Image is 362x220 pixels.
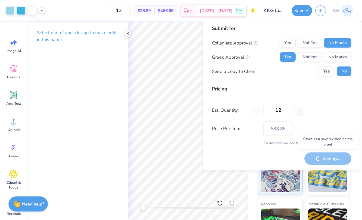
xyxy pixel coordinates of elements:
[319,67,334,76] button: Yes
[261,162,300,192] img: Standard
[140,205,146,211] div: Accessibility label
[212,85,351,93] div: Pricing
[200,8,233,14] span: [DATE] - [DATE]
[280,52,296,62] button: Yes
[37,29,118,43] p: Select part of your design to make edits in this panel
[261,201,276,207] span: Neon Ink
[236,8,242,13] span: Free
[212,107,248,113] label: Est. Quantity
[330,5,356,17] a: CG
[107,5,131,16] input: – –
[22,201,44,207] strong: Need help?
[212,54,250,61] div: Greek Approval
[6,211,21,216] span: Decorate
[4,180,24,190] span: Clipart & logos
[212,25,351,32] div: Submit for
[7,48,21,53] span: Image AI
[9,154,18,159] span: Greek
[138,8,151,14] span: $38.89
[6,101,21,106] span: Add Text
[333,7,340,14] span: CG
[298,38,321,48] button: Not Yet
[298,52,321,62] button: Not Yet
[298,135,358,149] div: Saves as a new revision on the proof
[212,39,258,46] div: Collegiate Approval
[324,38,351,48] button: No Marks
[212,140,351,146] div: Customers will see this price on HQ.
[308,201,344,207] span: Metallic & Glitter Ink
[263,103,293,117] input: – –
[259,5,289,17] input: Untitled Design
[212,125,259,132] label: Price Per Item
[341,5,353,17] img: Charley Goldstein
[212,68,256,75] div: Send a Copy to Client
[7,75,20,80] span: Designs
[280,38,296,48] button: Yes
[337,67,351,76] button: No
[292,5,312,16] button: Save
[8,127,20,132] span: Upload
[324,52,351,62] button: No Marks
[158,8,173,14] span: $466.68
[308,162,347,192] img: Puff Ink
